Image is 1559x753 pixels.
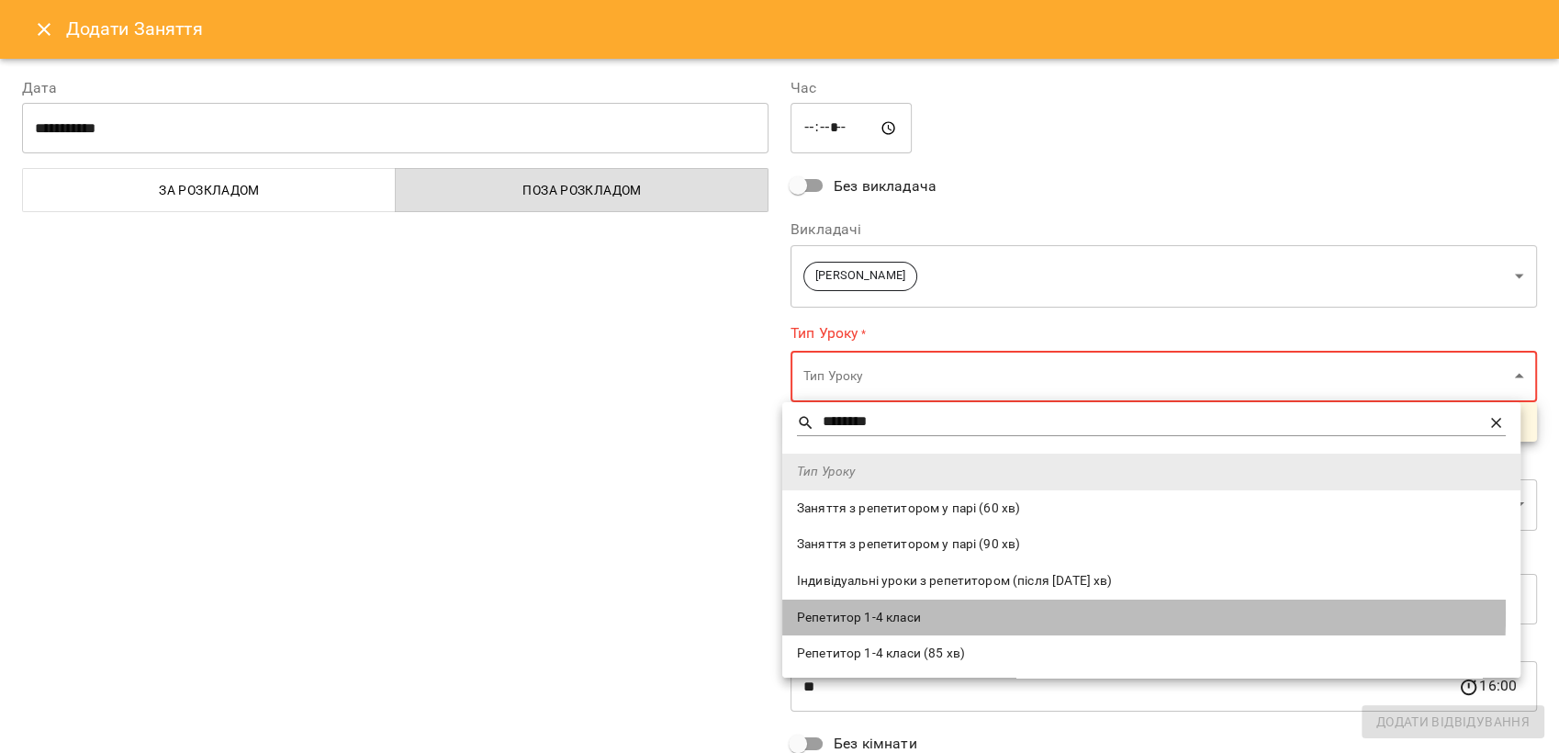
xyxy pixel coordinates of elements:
span: Тип Уроку [797,463,1506,481]
span: Репетитор 1-4 класи (85 хв) [797,645,1506,663]
span: Репетитор 1-4 класи [797,609,1506,627]
span: Заняття з репетитором у парі (60 хв) [797,500,1506,518]
span: Заняття з репетитором у парі (90 хв) [797,535,1506,554]
span: Індивідуальні уроки з репетитором (після [DATE] хв) [797,572,1506,590]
